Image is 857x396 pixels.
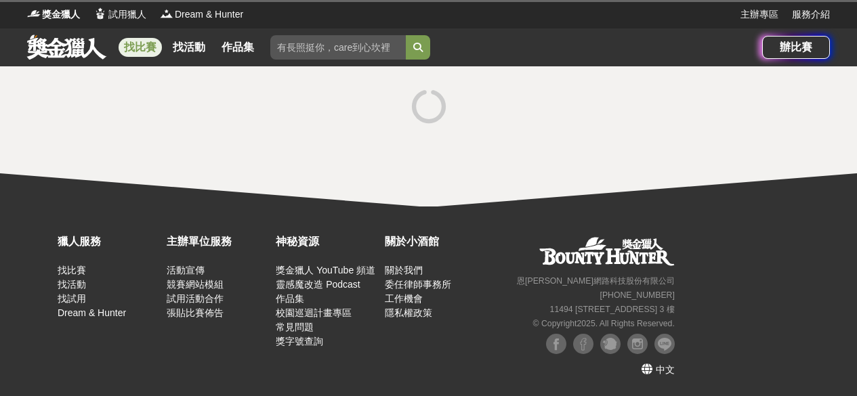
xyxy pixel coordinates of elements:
[385,265,423,276] a: 關於我們
[167,293,224,304] a: 試用活動合作
[108,7,146,22] span: 試用獵人
[740,7,778,22] a: 主辦專區
[167,265,205,276] a: 活動宣傳
[276,322,314,332] a: 常見問題
[276,336,323,347] a: 獎字號查詢
[385,293,423,304] a: 工作機會
[27,7,41,20] img: Logo
[93,7,146,22] a: Logo試用獵人
[533,319,675,328] small: © Copyright 2025 . All Rights Reserved.
[58,279,86,290] a: 找活動
[160,7,243,22] a: LogoDream & Hunter
[385,279,451,290] a: 委任律師事務所
[27,7,80,22] a: Logo獎金獵人
[276,293,304,304] a: 作品集
[385,307,432,318] a: 隱私權政策
[276,307,352,318] a: 校園巡迴計畫專區
[656,364,675,375] span: 中文
[175,7,243,22] span: Dream & Hunter
[167,234,269,250] div: 主辦單位服務
[270,35,406,60] input: 有長照挺你，care到心坎裡！青春出手，拍出照顧 影音徵件活動
[546,334,566,354] img: Facebook
[167,307,224,318] a: 張貼比賽佈告
[654,334,675,354] img: LINE
[792,7,830,22] a: 服務介紹
[93,7,107,20] img: Logo
[167,38,211,57] a: 找活動
[385,234,487,250] div: 關於小酒館
[119,38,162,57] a: 找比賽
[550,305,675,314] small: 11494 [STREET_ADDRESS] 3 樓
[276,265,375,276] a: 獎金獵人 YouTube 頻道
[276,279,360,290] a: 靈感魔改造 Podcast
[58,307,126,318] a: Dream & Hunter
[600,290,675,300] small: [PHONE_NUMBER]
[167,279,224,290] a: 競賽網站模組
[600,334,621,354] img: Plurk
[573,334,593,354] img: Facebook
[42,7,80,22] span: 獎金獵人
[160,7,173,20] img: Logo
[216,38,259,57] a: 作品集
[58,293,86,304] a: 找試用
[762,36,830,59] a: 辦比賽
[58,265,86,276] a: 找比賽
[517,276,675,286] small: 恩[PERSON_NAME]網路科技股份有限公司
[627,334,648,354] img: Instagram
[276,234,378,250] div: 神秘資源
[58,234,160,250] div: 獵人服務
